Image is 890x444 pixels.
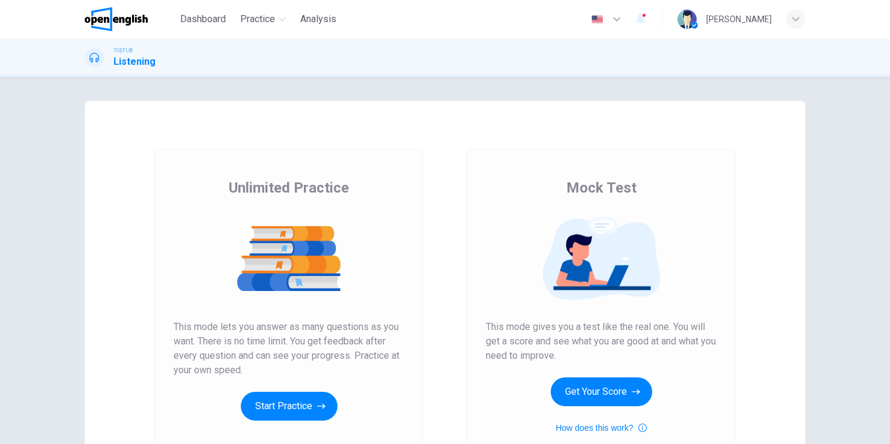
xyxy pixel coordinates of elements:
[235,8,291,30] button: Practice
[551,377,652,406] button: Get Your Score
[555,421,646,435] button: How does this work?
[85,7,175,31] a: OpenEnglish logo
[590,15,605,24] img: en
[486,320,716,363] span: This mode gives you a test like the real one. You will get a score and see what you are good at a...
[180,12,226,26] span: Dashboard
[85,7,148,31] img: OpenEnglish logo
[175,8,231,30] button: Dashboard
[114,46,133,55] span: TOEFL®
[114,55,156,69] h1: Listening
[706,12,772,26] div: [PERSON_NAME]
[677,10,697,29] img: Profile picture
[229,178,349,197] span: Unlimited Practice
[295,8,341,30] button: Analysis
[240,12,275,26] span: Practice
[566,178,637,197] span: Mock Test
[300,12,336,26] span: Analysis
[241,392,338,421] button: Start Practice
[174,320,404,377] span: This mode lets you answer as many questions as you want. There is no time limit. You get feedback...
